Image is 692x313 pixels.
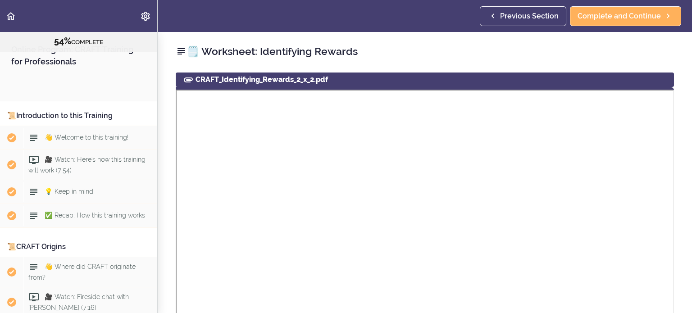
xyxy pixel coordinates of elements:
span: 54% [54,36,71,46]
span: 👋 Welcome to this training! [45,134,128,141]
span: ✅ Recap: How this training works [45,212,145,219]
span: 🎥 Watch: Here's how this training will work (7:54) [28,156,146,173]
a: Complete and Continue [570,6,681,26]
div: COMPLETE [11,36,146,47]
svg: Back to course curriculum [5,11,16,22]
svg: Settings Menu [140,11,151,22]
span: 👋 Where did CRAFT originate from? [28,263,136,281]
span: 🎥 Watch: Fireside chat with [PERSON_NAME] (7:16) [28,293,129,311]
a: Previous Section [480,6,566,26]
span: 💡 Keep in mind [45,188,93,195]
span: Previous Section [500,11,559,22]
span: Complete and Continue [578,11,661,22]
h2: 🗒️ Worksheet: Identifying Rewards [176,44,674,59]
div: CRAFT_Identifying_Rewards_2_x_2.pdf [176,73,674,87]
